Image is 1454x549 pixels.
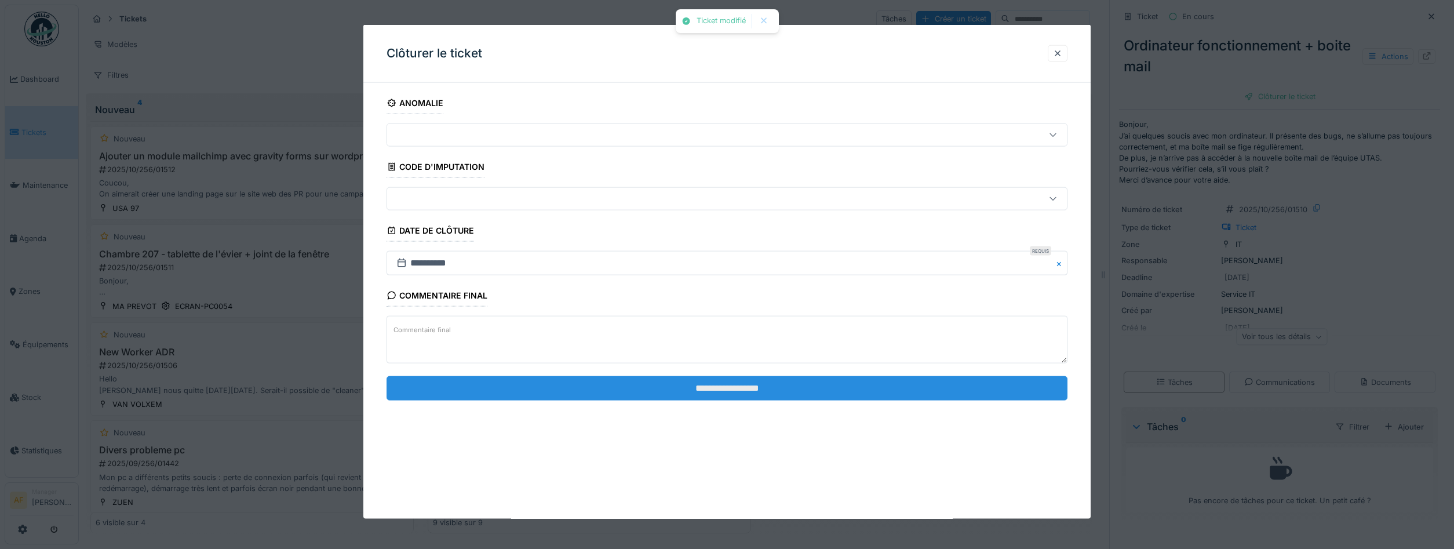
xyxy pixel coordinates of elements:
[391,322,453,337] label: Commentaire final
[387,158,484,178] div: Code d'imputation
[387,222,474,242] div: Date de clôture
[697,16,746,26] div: Ticket modifié
[387,94,443,114] div: Anomalie
[1055,251,1067,275] button: Close
[1030,246,1051,256] div: Requis
[387,287,487,307] div: Commentaire final
[387,46,482,61] h3: Clôturer le ticket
